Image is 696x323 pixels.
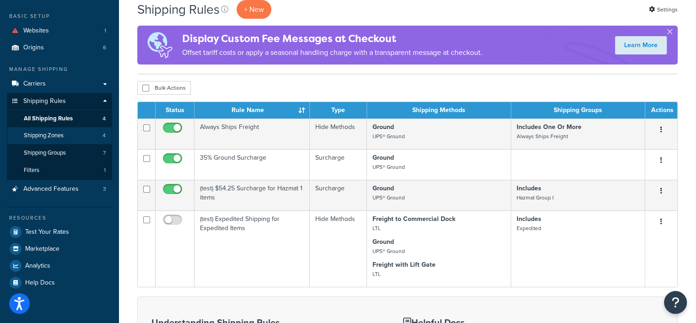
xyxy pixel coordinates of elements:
[7,93,112,180] li: Shipping Rules
[182,31,482,46] h4: Display Custom Fee Messages at Checkout
[7,162,112,179] li: Filters
[7,127,112,144] li: Shipping Zones
[649,3,678,16] a: Settings
[25,245,59,253] span: Marketplace
[25,262,50,270] span: Analytics
[7,22,112,39] a: Websites 1
[103,115,106,123] span: 4
[372,260,436,269] strong: Freight with Lift Gate
[372,163,405,171] small: UPS® Ground
[367,102,511,118] th: Shipping Methods
[7,110,112,127] li: All Shipping Rules
[664,291,687,314] button: Open Resource Center
[7,241,112,257] a: Marketplace
[517,224,541,232] small: Expedited
[310,149,367,180] td: Surcharge
[517,183,541,193] strong: Includes
[103,185,106,193] span: 3
[7,145,112,161] a: Shipping Groups 7
[7,162,112,179] a: Filters 1
[23,27,49,35] span: Websites
[25,228,69,236] span: Test Your Rates
[7,22,112,39] li: Websites
[23,44,44,52] span: Origins
[372,153,394,162] strong: Ground
[372,270,381,278] small: LTL
[517,122,582,132] strong: Includes One Or More
[194,210,310,287] td: (test) Expedited Shipping for Expedited Items
[372,247,405,255] small: UPS® Ground
[137,0,220,18] h1: Shipping Rules
[645,102,677,118] th: Actions
[615,36,667,54] a: Learn More
[372,194,405,202] small: UPS® Ground
[511,102,645,118] th: Shipping Groups
[7,65,112,73] div: Manage Shipping
[310,180,367,210] td: Surcharge
[7,214,112,222] div: Resources
[372,183,394,193] strong: Ground
[7,93,112,110] a: Shipping Rules
[137,26,182,65] img: duties-banner-06bc72dcb5fe05cb3f9472aba00be2ae8eb53ab6f0d8bb03d382ba314ac3c341.png
[372,224,381,232] small: LTL
[7,181,112,198] li: Advanced Features
[24,167,39,174] span: Filters
[24,132,64,140] span: Shipping Zones
[7,39,112,56] a: Origins 6
[25,279,55,287] span: Help Docs
[104,27,106,35] span: 1
[7,39,112,56] li: Origins
[517,194,554,202] small: Hazmat Group I
[517,132,568,140] small: Always Ships Freight
[7,181,112,198] a: Advanced Features 3
[104,167,106,174] span: 1
[23,185,79,193] span: Advanced Features
[23,97,66,105] span: Shipping Rules
[7,145,112,161] li: Shipping Groups
[7,258,112,274] a: Analytics
[103,132,106,140] span: 4
[310,102,367,118] th: Type
[310,210,367,287] td: Hide Methods
[194,149,310,180] td: 35% Ground Surcharge
[517,214,541,224] strong: Includes
[310,118,367,149] td: Hide Methods
[372,237,394,247] strong: Ground
[372,214,455,224] strong: Freight to Commercial Dock
[194,102,310,118] th: Rule Name : activate to sort column ascending
[7,224,112,240] a: Test Your Rates
[156,102,194,118] th: Status
[103,44,106,52] span: 6
[194,118,310,149] td: Always Ships Freight
[372,122,394,132] strong: Ground
[7,110,112,127] a: All Shipping Rules 4
[372,132,405,140] small: UPS® Ground
[182,46,482,59] p: Offset tariff costs or apply a seasonal handling charge with a transparent message at checkout.
[24,115,73,123] span: All Shipping Rules
[194,180,310,210] td: (test) $54.25 Surcharge for Hazmat 1 items
[7,127,112,144] a: Shipping Zones 4
[24,149,66,157] span: Shipping Groups
[7,12,112,20] div: Basic Setup
[7,75,112,92] a: Carriers
[103,149,106,157] span: 7
[7,275,112,291] a: Help Docs
[137,81,191,95] button: Bulk Actions
[23,80,46,88] span: Carriers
